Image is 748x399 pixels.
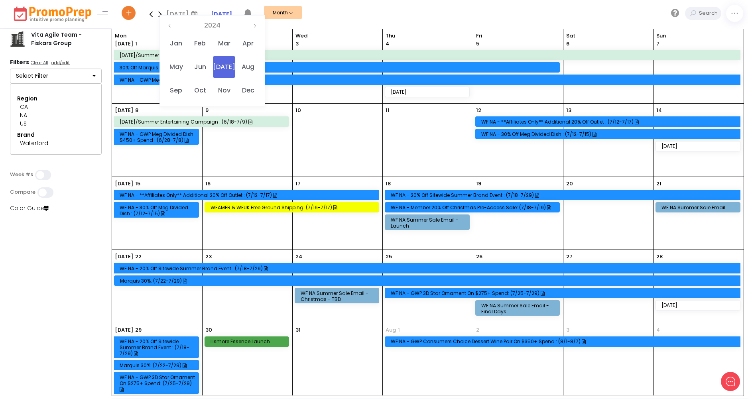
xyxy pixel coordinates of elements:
[211,204,376,210] div: WFAMER & WFUK Free Ground Shipping: (7/16-7/17)
[476,40,479,48] p: 5
[51,59,70,66] u: add/edit
[135,253,142,261] p: 22
[386,180,391,188] p: 18
[120,204,195,216] div: WF NA - 30% Off Meg Divided Dish : (7/12-7/15)
[10,171,33,178] label: Week #s
[166,8,200,20] div: [DATE]
[189,56,211,78] span: Jun
[661,302,737,308] div: [DATE]
[20,139,92,147] div: Waterford
[386,40,389,48] p: 4
[120,192,376,198] div: WF NA - **Affiliates Only** Additional 20% Off Outlet : (7/12-7/17)
[26,31,102,47] div: Vita Agile Team - Fiskars Group
[20,120,92,128] div: US
[10,204,49,212] a: Color Guide
[237,80,259,101] span: Dec
[481,303,557,314] div: WF NA Summer Sale Email - Final Days
[17,131,94,139] div: Brand
[51,85,96,91] span: New conversation
[656,40,659,48] p: 7
[656,32,741,40] span: Sun
[656,253,663,261] p: 28
[386,32,470,40] span: Thu
[237,56,259,78] span: Aug
[135,106,138,114] p: 8
[189,33,211,54] span: Feb
[211,10,232,18] a: [DATE]
[115,253,133,261] p: [DATE]
[476,326,479,334] p: 2
[120,119,285,125] div: [DATE]/Summer Entertaining Campaign : (6/18-7/9)
[213,33,235,54] span: Mar
[120,77,737,83] div: WF NA - GWP Meg Divided Dish $450+ Spend : (6/28-7/8)
[10,58,29,66] strong: Filters
[697,7,721,20] input: Search
[656,180,661,188] p: 21
[566,180,573,188] p: 20
[10,189,35,195] label: Compare
[391,204,556,210] div: WF NA - Member 20% Off Christmas Pre-Access Sale: (7/18-7/19)
[120,374,195,392] div: WF NA - GWP 3D Star Ornament on $275+ Spend: (7/25-7/29)
[213,56,235,78] span: [DATE]
[566,253,573,261] p: 27
[295,180,301,188] p: 17
[295,253,302,261] p: 24
[31,59,48,66] u: Clear All
[211,338,286,344] div: Lismore Essence Launch
[237,33,259,54] span: Apr
[476,253,482,261] p: 26
[264,6,302,19] button: Month
[386,326,396,334] span: Aug
[50,59,71,67] a: add/edit
[656,106,662,114] p: 14
[67,279,101,284] span: We run on Gist
[566,326,569,334] p: 3
[120,278,737,284] div: Marquis 30%: (7/22-7/29)
[10,31,26,47] img: company.png
[115,32,199,40] span: Mon
[205,180,211,188] p: 16
[12,39,148,51] h1: Hello [PERSON_NAME]!
[120,338,195,356] div: WF NA - 20% Off Sitewide Summer Brand Event : (7/18-7/29)
[115,40,133,47] span: [DATE]
[721,372,740,391] iframe: gist-messenger-bubble-iframe
[165,33,187,54] span: Jan
[213,80,235,101] span: Nov
[115,180,133,188] p: [DATE]
[120,52,737,58] div: [DATE]/Summer Entertaining Campaign : (6/18-7/9)
[301,290,376,302] div: WF NA Summer Sale Email - Christmas - TBD
[205,326,212,334] p: 30
[295,32,380,40] span: Wed
[115,106,133,114] p: [DATE]
[165,80,187,101] span: Sep
[386,106,390,114] p: 11
[120,362,195,368] div: Marquis 30%: (7/22-7/29)
[391,192,737,198] div: WF NA - 20% Off Sitewide Summer Brand Event : (7/18-7/29)
[386,253,392,261] p: 25
[566,106,571,114] p: 13
[10,69,102,84] button: Select Filter
[476,32,560,40] span: Fri
[661,143,737,149] div: [DATE]
[295,106,301,114] p: 10
[205,106,209,114] p: 9
[661,204,737,210] div: WF NA Summer Sale Email
[176,20,249,31] th: 2024
[12,53,148,66] h2: What can we do to help?
[115,40,137,48] p: 1
[476,180,481,188] p: 19
[295,40,299,48] p: 3
[20,103,92,111] div: CA
[566,32,650,40] span: Sat
[391,338,737,344] div: WF NA - GWP Consumers Choice Dessert Wine Pair on $350+ Spend : (8/1-8/7)
[135,180,140,188] p: 15
[189,80,211,101] span: Oct
[295,326,301,334] p: 31
[120,265,737,271] div: WF NA - 20% Off Sitewide Summer Brand Event : (7/18-7/29)
[165,56,187,78] span: May
[115,326,133,334] p: [DATE]
[391,89,466,95] div: [DATE]
[481,131,738,137] div: WF NA - 30% Off Meg Divided Dish : (7/12-7/15)
[656,326,660,334] p: 4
